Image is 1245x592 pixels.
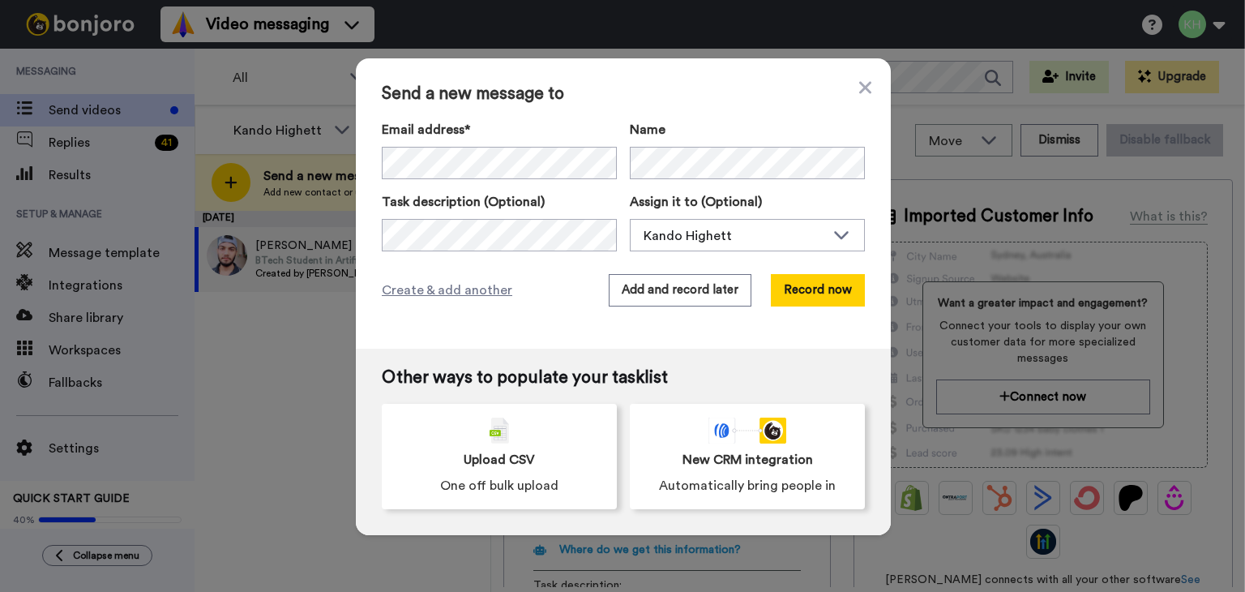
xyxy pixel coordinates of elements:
span: New CRM integration [682,450,813,470]
span: Send a new message to [382,84,865,104]
label: Task description (Optional) [382,192,617,212]
span: Create & add another [382,281,512,300]
span: Upload CSV [464,450,535,470]
span: One off bulk upload [440,476,558,495]
span: Automatically bring people in [659,476,836,495]
span: Other ways to populate your tasklist [382,368,865,388]
label: Assign it to (Optional) [630,192,865,212]
label: Email address* [382,120,617,139]
div: Kando Highett [644,226,825,246]
span: Name [630,120,665,139]
div: animation [708,418,786,444]
button: Add and record later [609,274,751,307]
button: Record now [771,274,865,307]
img: csv-grey.png [490,418,509,444]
